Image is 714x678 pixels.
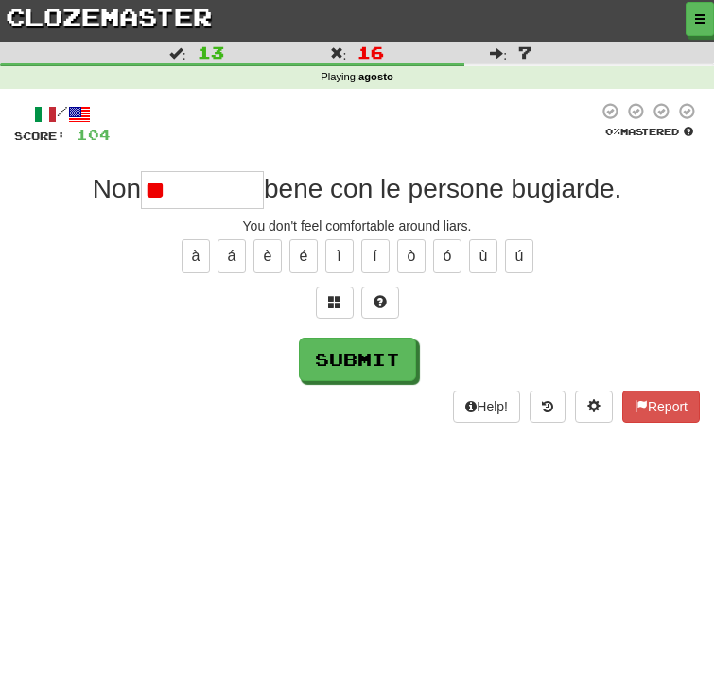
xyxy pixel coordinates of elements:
span: : [330,46,347,60]
button: ú [505,239,533,273]
button: é [289,239,318,273]
span: bene con le persone bugiarde. [264,174,621,203]
button: í [361,239,390,273]
button: ù [469,239,497,273]
span: 13 [198,43,224,61]
span: 104 [77,127,111,143]
button: ò [397,239,426,273]
strong: agosto [358,71,393,82]
span: 7 [518,43,531,61]
button: á [218,239,246,273]
div: You don't feel comfortable around liars. [14,217,700,235]
button: Report [622,391,700,423]
span: 16 [357,43,384,61]
span: Score: [14,130,65,142]
button: à [182,239,210,273]
button: Single letter hint - you only get 1 per sentence and score half the points! alt+h [361,287,399,319]
button: Switch sentence to multiple choice alt+p [316,287,354,319]
div: / [14,102,111,126]
button: Help! [453,391,520,423]
span: : [490,46,507,60]
div: Mastered [598,125,700,138]
button: ó [433,239,461,273]
button: Submit [299,338,416,381]
span: Non [93,174,141,203]
button: ì [325,239,354,273]
button: Round history (alt+y) [530,391,566,423]
span: : [169,46,186,60]
button: è [253,239,282,273]
span: 0 % [605,126,620,137]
